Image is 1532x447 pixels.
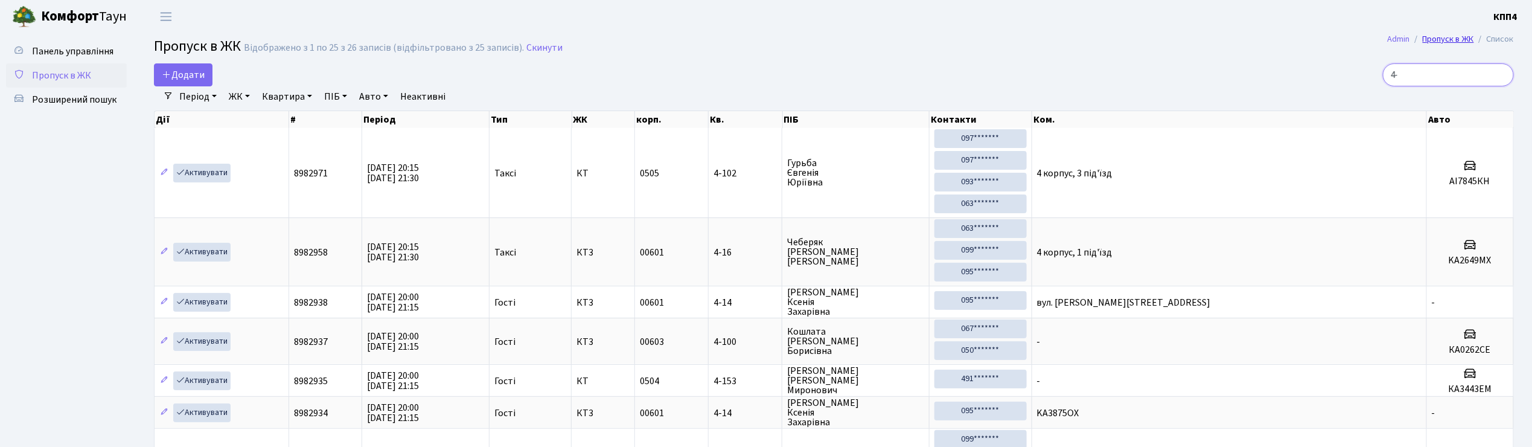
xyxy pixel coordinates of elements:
[32,93,116,106] span: Розширений пошук
[787,288,924,317] span: [PERSON_NAME] Ксенія Захарівна
[6,63,127,88] a: Пропуск в ЖК
[576,376,629,386] span: КТ
[1037,296,1211,309] span: вул. [PERSON_NAME][STREET_ADDRESS]
[294,296,328,309] span: 8982938
[1432,384,1508,395] h5: КА3443ЕМ
[367,330,419,353] span: [DATE] 20:00 [DATE] 21:15
[494,248,516,257] span: Таксі
[41,7,99,26] b: Комфорт
[713,376,777,386] span: 4-153
[576,169,629,178] span: КТ
[1432,407,1435,420] span: -
[930,111,1032,128] th: Контакти
[1037,375,1041,388] span: -
[1037,246,1112,259] span: 4 корпус, 1 під'їзд
[1383,63,1514,86] input: Пошук...
[1432,296,1435,309] span: -
[494,298,515,307] span: Гості
[1432,176,1508,187] h5: АІ7845КН
[787,366,924,395] span: [PERSON_NAME] [PERSON_NAME] Миронович
[294,375,328,388] span: 8982935
[713,298,777,307] span: 4-14
[367,401,419,425] span: [DATE] 20:00 [DATE] 21:15
[1037,407,1079,420] span: KA3875OX
[6,88,127,112] a: Розширений пошук
[709,111,782,128] th: Кв.
[1494,10,1518,24] a: КПП4
[1037,167,1112,180] span: 4 корпус, 3 під'їзд
[6,39,127,63] a: Панель управління
[151,7,181,27] button: Переключити навігацію
[783,111,930,128] th: ПІБ
[787,398,924,427] span: [PERSON_NAME] Ксенія Захарівна
[395,86,450,107] a: Неактивні
[576,248,629,257] span: КТ3
[174,86,222,107] a: Період
[787,158,924,187] span: Гурьба Євгенія Юріївна
[155,111,289,128] th: Дії
[362,111,490,128] th: Період
[576,337,629,347] span: КТ3
[640,167,659,180] span: 0505
[640,375,659,388] span: 0504
[173,404,231,422] a: Активувати
[367,240,419,264] span: [DATE] 20:15 [DATE] 21:30
[572,111,635,128] th: ЖК
[367,161,419,185] span: [DATE] 20:15 [DATE] 21:30
[640,246,664,259] span: 00601
[354,86,393,107] a: Авто
[787,237,924,266] span: Чеберяк [PERSON_NAME] [PERSON_NAME]
[173,293,231,312] a: Активувати
[713,408,777,418] span: 4-14
[576,298,629,307] span: КТ3
[294,335,328,349] span: 8982937
[173,371,231,390] a: Активувати
[224,86,255,107] a: ЖК
[289,111,362,128] th: #
[576,408,629,418] span: КТ3
[494,408,515,418] span: Гості
[640,335,664,349] span: 00603
[1423,33,1474,45] a: Пропуск в ЖК
[787,327,924,356] span: Кошлата [PERSON_NAME] Борисівна
[494,337,515,347] span: Гості
[1432,344,1508,356] h5: КА0262СЕ
[173,164,231,182] a: Активувати
[173,332,231,351] a: Активувати
[1432,255,1508,266] h5: KA2649MX
[154,36,241,57] span: Пропуск в ЖК
[1474,33,1514,46] li: Список
[1370,27,1532,52] nav: breadcrumb
[294,167,328,180] span: 8982971
[490,111,572,128] th: Тип
[635,111,709,128] th: корп.
[1388,33,1410,45] a: Admin
[32,45,113,58] span: Панель управління
[494,376,515,386] span: Гості
[294,246,328,259] span: 8982958
[640,407,664,420] span: 00601
[713,337,777,347] span: 4-100
[367,369,419,393] span: [DATE] 20:00 [DATE] 21:15
[12,5,36,29] img: logo.png
[162,68,205,82] span: Додати
[294,407,328,420] span: 8982934
[173,243,231,262] a: Активувати
[494,169,516,178] span: Таксі
[32,69,91,82] span: Пропуск в ЖК
[154,63,212,86] a: Додати
[319,86,352,107] a: ПІБ
[367,291,419,314] span: [DATE] 20:00 [DATE] 21:15
[41,7,127,27] span: Таун
[244,42,524,54] div: Відображено з 1 по 25 з 26 записів (відфільтровано з 25 записів).
[1032,111,1427,128] th: Ком.
[1427,111,1514,128] th: Авто
[526,42,563,54] a: Скинути
[1037,335,1041,349] span: -
[257,86,317,107] a: Квартира
[713,248,777,257] span: 4-16
[713,169,777,178] span: 4-102
[640,296,664,309] span: 00601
